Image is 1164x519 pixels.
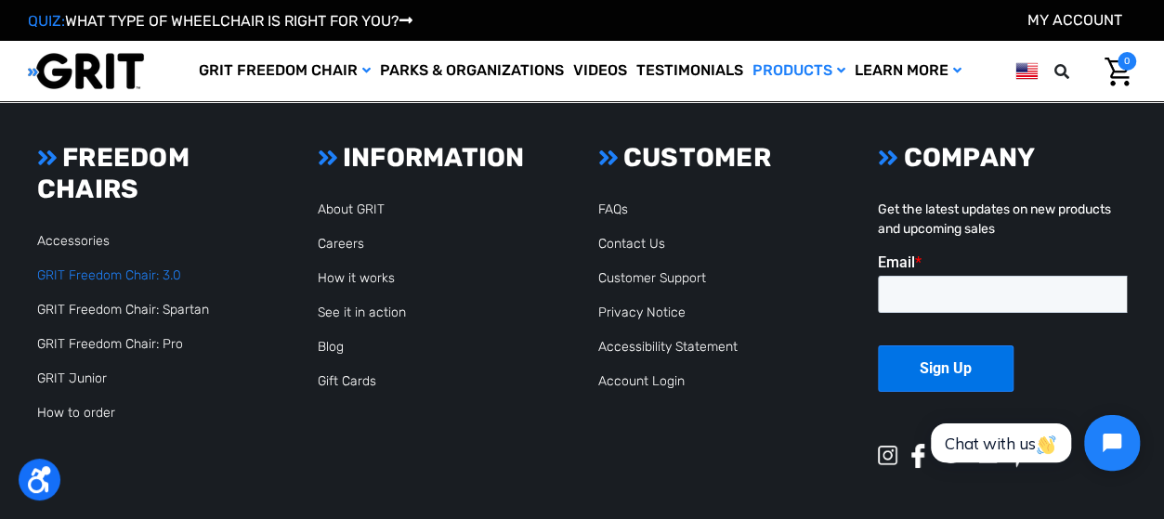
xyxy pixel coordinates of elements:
[318,236,364,252] a: Careers
[878,142,1127,174] h3: COMPANY
[318,142,567,174] h3: INFORMATION
[37,142,286,204] h3: FREEDOM CHAIRS
[1027,11,1122,29] a: Account
[878,253,1127,427] iframe: Form 0
[194,41,375,101] a: GRIT Freedom Chair
[318,270,395,286] a: How it works
[37,302,209,318] a: GRIT Freedom Chair: Spartan
[748,41,850,101] a: Products
[910,399,1156,487] iframe: Tidio Chat
[37,405,115,421] a: How to order
[318,305,406,320] a: See it in action
[37,267,181,283] a: GRIT Freedom Chair: 3.0
[632,41,748,101] a: Testimonials
[878,446,897,465] img: instagram
[569,41,632,101] a: Videos
[597,142,846,174] h3: CUSTOMER
[1015,59,1038,83] img: us.png
[375,41,569,101] a: Parks & Organizations
[1091,52,1136,91] a: Cart with 0 items
[878,200,1127,239] p: Get the latest updates on new products and upcoming sales
[850,41,966,101] a: Learn More
[318,373,376,389] a: Gift Cards
[597,236,664,252] a: Contact Us
[28,12,65,30] span: QUIZ:
[318,339,344,355] a: Blog
[1105,58,1131,86] img: Cart
[597,339,737,355] a: Accessibility Statement
[318,201,385,217] a: About GRIT
[597,201,627,217] a: FAQs
[37,370,107,386] a: GRIT Junior
[1063,52,1091,91] input: Search
[37,336,183,352] a: GRIT Freedom Chair: Pro
[597,373,684,389] a: Account Login
[597,305,685,320] a: Privacy Notice
[1118,52,1136,71] span: 0
[28,52,144,90] img: GRIT All-Terrain Wheelchair and Mobility Equipment
[28,12,412,30] a: QUIZ:WHAT TYPE OF WHEELCHAIR IS RIGHT FOR YOU?
[37,233,110,249] a: Accessories
[597,270,705,286] a: Customer Support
